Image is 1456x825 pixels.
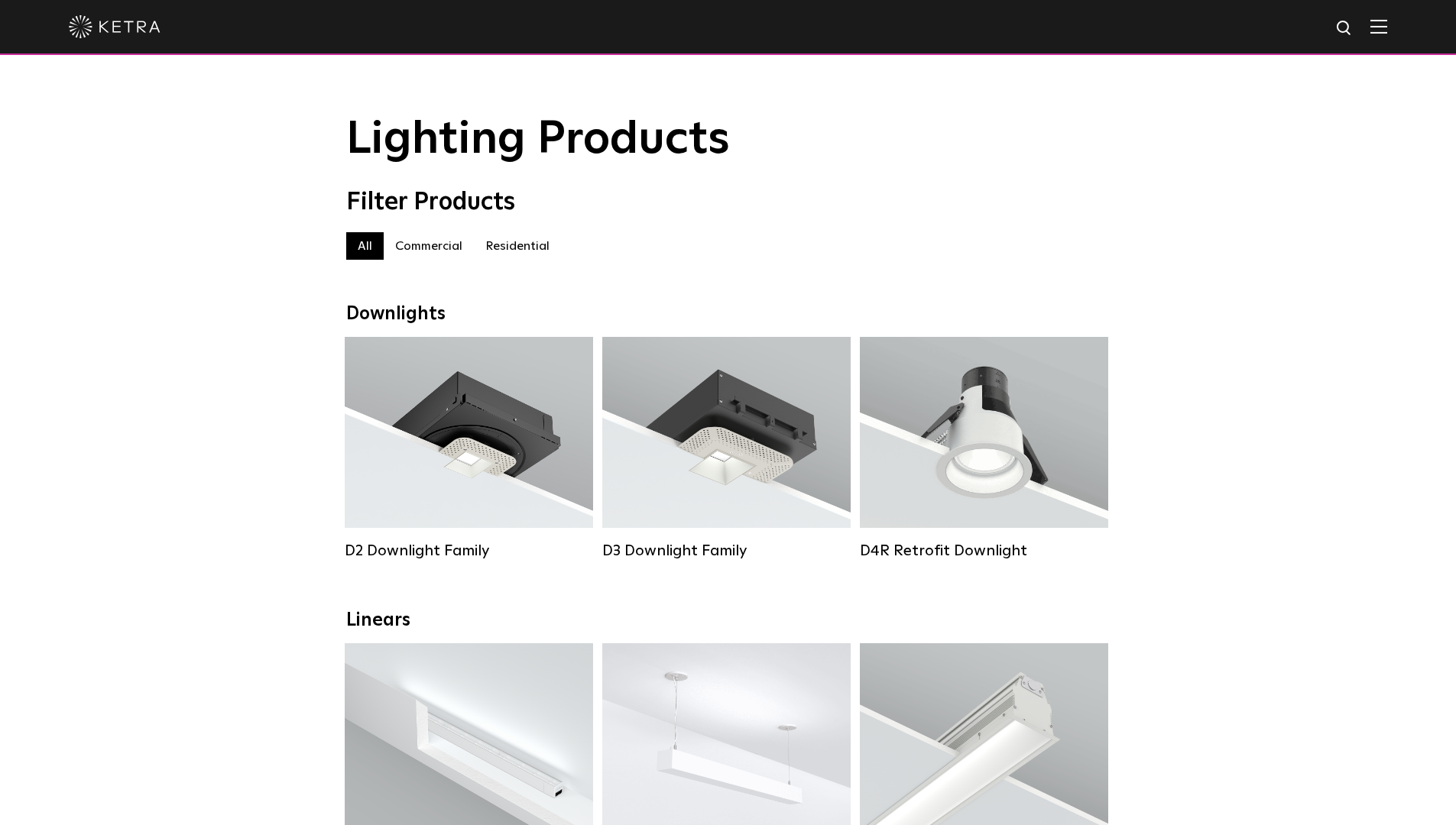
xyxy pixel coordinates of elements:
[345,337,593,558] a: D2 Downlight Family Lumen Output:1200Colors:White / Black / Gloss Black / Silver / Bronze / Silve...
[345,542,593,560] div: D2 Downlight Family
[346,232,384,260] label: All
[602,542,851,560] div: D3 Downlight Family
[602,337,851,558] a: D3 Downlight Family Lumen Output:700 / 900 / 1100Colors:White / Black / Silver / Bronze / Paintab...
[346,610,1111,632] div: Linears
[346,188,1111,217] div: Filter Products
[1370,19,1387,34] img: Hamburger%20Nav.svg
[346,303,1111,325] div: Downlights
[346,117,730,163] span: Lighting Products
[384,232,474,260] label: Commercial
[474,232,561,260] label: Residential
[860,542,1108,560] div: D4R Retrofit Downlight
[1335,19,1354,38] img: search icon
[69,15,161,38] img: ketra-logo-2019-white
[860,337,1108,558] a: D4R Retrofit Downlight Lumen Output:800Colors:White / BlackBeam Angles:15° / 25° / 40° / 60°Watta...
